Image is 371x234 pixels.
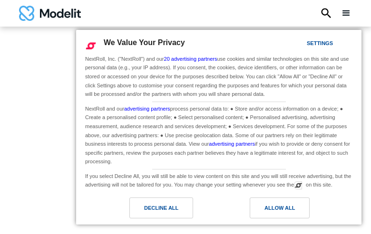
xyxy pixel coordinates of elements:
[307,38,333,48] div: Settings
[264,203,295,213] div: Allow All
[82,197,219,223] a: Decline All
[19,6,81,21] a: home
[124,106,170,112] a: advertising partners
[144,203,178,213] div: Decline All
[83,169,354,190] div: If you select Decline All, you will still be able to view content on this site and you will still...
[83,102,354,167] div: NextRoll and our process personal data to: ● Store and/or access information on a device; ● Creat...
[290,36,313,53] a: Settings
[104,38,185,47] span: We Value Your Privacy
[19,6,81,21] img: modelit logo
[209,141,255,147] a: advertising partners
[341,8,352,19] div: menu
[83,54,354,100] div: NextRoll, Inc. ("NextRoll") and our use cookies and similar technologies on this site and use per...
[219,197,356,223] a: Allow All
[164,56,217,62] a: 20 advertising partners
